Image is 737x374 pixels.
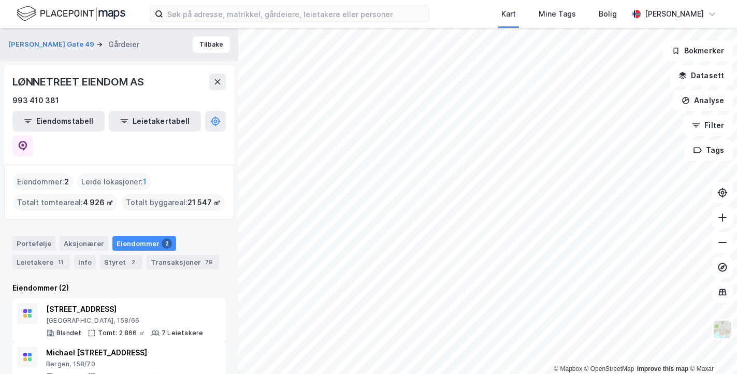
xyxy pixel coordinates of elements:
div: Tomt: 2 866 ㎡ [98,329,145,337]
div: Bolig [599,8,617,20]
button: [PERSON_NAME] Gate 49 [8,39,96,50]
div: Eiendommer : [13,174,73,190]
button: Analyse [673,90,733,111]
div: Mine Tags [539,8,576,20]
button: Eiendomstabell [12,111,105,132]
img: Z [713,320,732,339]
button: Filter [683,115,733,136]
div: Eiendommer (2) [12,282,226,294]
div: Gårdeier [108,38,139,51]
div: 2 [162,238,172,249]
span: 1 [143,176,147,188]
a: Improve this map [637,365,688,372]
div: [GEOGRAPHIC_DATA], 158/66 [46,317,203,325]
div: Transaksjoner [147,255,219,269]
div: Leietakere [12,255,70,269]
div: Eiendommer [112,236,176,251]
div: Blandet [56,329,81,337]
div: Kontrollprogram for chat [685,324,737,374]
div: Aksjonærer [60,236,108,251]
span: 4 926 ㎡ [83,196,113,209]
div: Styret [100,255,142,269]
iframe: Chat Widget [685,324,737,374]
div: Totalt tomteareal : [13,194,118,211]
div: LØNNETREET EIENDOM AS [12,74,146,90]
div: 11 [55,257,66,267]
div: Kart [501,8,516,20]
div: Bergen, 158/70 [46,360,204,368]
button: Bokmerker [663,40,733,61]
span: 21 547 ㎡ [187,196,221,209]
div: Leide lokasjoner : [77,174,151,190]
a: Mapbox [554,365,582,372]
button: Datasett [670,65,733,86]
input: Søk på adresse, matrikkel, gårdeiere, leietakere eller personer [163,6,429,22]
div: 7 Leietakere [162,329,203,337]
div: 993 410 381 [12,94,59,107]
button: Leietakertabell [109,111,201,132]
a: OpenStreetMap [584,365,634,372]
div: [PERSON_NAME] [645,8,704,20]
div: Info [74,255,96,269]
div: [STREET_ADDRESS] [46,303,203,315]
div: Michael [STREET_ADDRESS] [46,347,204,359]
button: Tags [685,140,733,161]
div: 79 [203,257,215,267]
span: 2 [64,176,69,188]
img: logo.f888ab2527a4732fd821a326f86c7f29.svg [17,5,125,23]
div: Totalt byggareal : [122,194,225,211]
button: Tilbake [193,36,230,53]
div: Portefølje [12,236,55,251]
div: 2 [128,257,138,267]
